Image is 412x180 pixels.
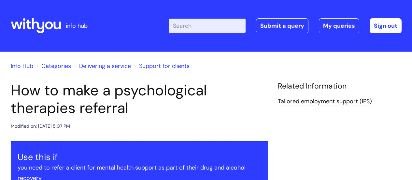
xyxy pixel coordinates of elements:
a: Delivering a service [79,62,131,70]
h3: Use this if [18,152,261,162]
a: Support for clients [139,62,190,70]
a: Submit a query [256,18,308,33]
a: Info Hub [11,62,33,70]
input: Search [169,19,246,33]
a: Tailored employment support (IPS) [278,97,372,106]
li: Delivering a service [73,61,131,71]
a: Categories [41,62,71,70]
div: | - [169,18,402,33]
div: Modified on: [DATE] 5:07 PM [11,122,70,130]
li: Support for clients [133,61,190,71]
h4: Related Information [278,82,402,91]
li: Solution home [35,61,71,71]
p: info hub [66,21,88,31]
a: My queries [319,18,359,33]
a: Sign out [370,18,402,33]
h1: How to make a psychological therapies referral [11,82,268,117]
